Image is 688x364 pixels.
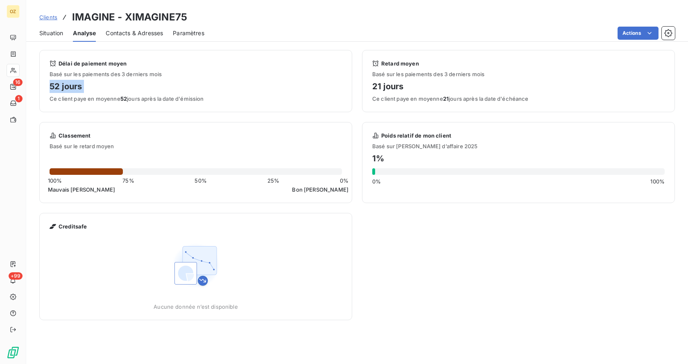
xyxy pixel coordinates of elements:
span: Analyse [73,29,96,37]
span: Retard moyen [381,60,419,67]
span: Classement [59,132,91,139]
span: 0 % [340,177,349,184]
span: 100 % [650,178,665,185]
iframe: Intercom live chat [660,336,680,356]
button: Actions [618,27,659,40]
span: Bon [PERSON_NAME] [292,186,349,193]
h4: 21 jours [372,80,665,93]
h4: 52 jours [50,80,342,93]
span: 50 % [195,177,206,184]
h4: 1 % [372,152,665,165]
a: Clients [39,13,57,21]
img: Logo LeanPay [7,346,20,359]
span: 25 % [267,177,279,184]
span: Mauvais [PERSON_NAME] [48,186,115,193]
img: Empty state [170,240,222,292]
span: Ce client paye en moyenne jours après la date d'échéance [372,95,665,102]
span: Basé sur les paiements des 3 derniers mois [372,71,665,77]
span: Basé sur les paiements des 3 derniers mois [50,71,342,77]
span: Ce client paye en moyenne jours après la date d'émission [50,95,342,102]
span: Paramètres [173,29,204,37]
a: 1 [7,97,19,110]
span: 1 [15,95,23,102]
span: +99 [9,272,23,280]
span: 16 [13,79,23,86]
span: Clients [39,14,57,20]
span: 52 [120,95,127,102]
span: Basé sur le retard moyen [40,143,352,149]
span: Délai de paiement moyen [59,60,127,67]
span: Contacts & Adresses [106,29,163,37]
span: 0 % [372,178,381,185]
h3: IMAGINE - XIMAGINE75 [72,10,187,25]
span: 21 [443,95,449,102]
a: 16 [7,80,19,93]
span: 100 % [48,177,62,184]
span: Poids relatif de mon client [381,132,451,139]
span: Creditsafe [59,223,87,230]
span: Situation [39,29,63,37]
div: OZ [7,5,20,18]
span: Aucune donnée n’est disponible [154,303,238,310]
span: 75 % [122,177,134,184]
span: Basé sur [PERSON_NAME] d’affaire 2025 [372,143,665,149]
